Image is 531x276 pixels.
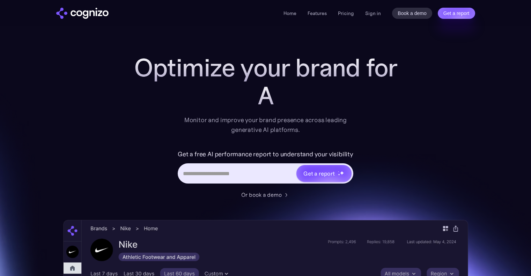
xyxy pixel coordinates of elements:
[308,10,327,16] a: Features
[126,54,405,82] h1: Optimize your brand for
[241,191,282,199] div: Or book a demo
[392,8,432,19] a: Book a demo
[338,171,339,172] img: star
[283,10,296,16] a: Home
[338,173,340,176] img: star
[241,191,290,199] a: Or book a demo
[126,82,405,110] div: A
[338,10,354,16] a: Pricing
[178,149,353,187] form: Hero URL Input Form
[178,149,353,160] label: Get a free AI performance report to understand your visibility
[56,8,109,19] a: home
[180,115,352,135] div: Monitor and improve your brand presence across leading generative AI platforms.
[365,9,381,17] a: Sign in
[56,8,109,19] img: cognizo logo
[296,164,352,182] a: Get a reportstarstarstar
[303,169,335,178] div: Get a report
[438,8,475,19] a: Get a report
[340,171,344,175] img: star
